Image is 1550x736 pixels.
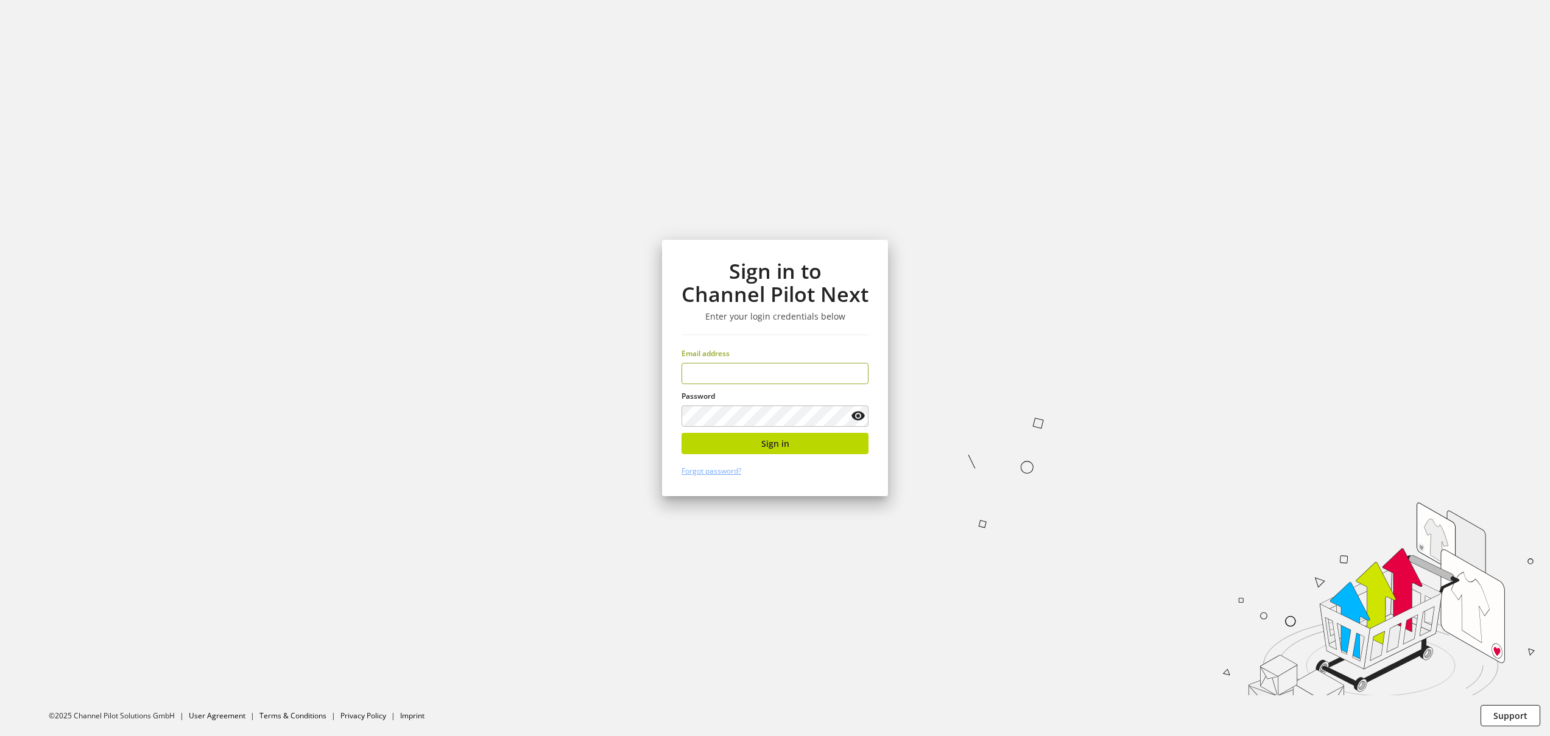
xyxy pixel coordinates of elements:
[682,391,715,401] span: Password
[682,259,868,306] h1: Sign in to Channel Pilot Next
[761,437,789,450] span: Sign in
[189,710,245,721] a: User Agreement
[682,433,868,454] button: Sign in
[400,710,424,721] a: Imprint
[259,710,326,721] a: Terms & Conditions
[682,311,868,322] h3: Enter your login credentials below
[1481,705,1540,726] button: Support
[682,348,730,359] span: Email address
[49,710,189,721] li: ©2025 Channel Pilot Solutions GmbH
[1493,709,1527,722] span: Support
[340,710,386,721] a: Privacy Policy
[682,466,741,476] a: Forgot password?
